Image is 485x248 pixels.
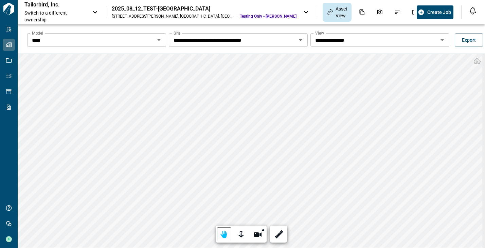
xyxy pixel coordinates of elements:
label: Site [174,30,180,36]
div: Photos [373,6,387,18]
div: Jobs [408,6,422,18]
span: Testing Only - [PERSON_NAME] [240,14,297,19]
span: Switch to a different ownership [24,9,86,23]
div: Documents [355,6,369,18]
button: Open [296,35,305,45]
label: View [315,30,324,36]
label: Model [32,30,43,36]
button: Open [437,35,447,45]
div: [STREET_ADDRESS][PERSON_NAME] , [GEOGRAPHIC_DATA] , [GEOGRAPHIC_DATA] [112,14,234,19]
span: Create Job [427,9,451,16]
button: Export [455,33,483,47]
p: Tailorbird, Inc. [24,1,86,8]
div: 2025_08_12_TEST-[GEOGRAPHIC_DATA] [112,5,297,12]
button: Open notification feed [467,5,478,16]
button: Open [154,35,164,45]
span: Export [462,37,476,43]
button: Create Job [417,5,453,19]
div: Issues & Info [390,6,405,18]
span: Asset View [336,5,347,19]
div: Asset View [323,3,352,22]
